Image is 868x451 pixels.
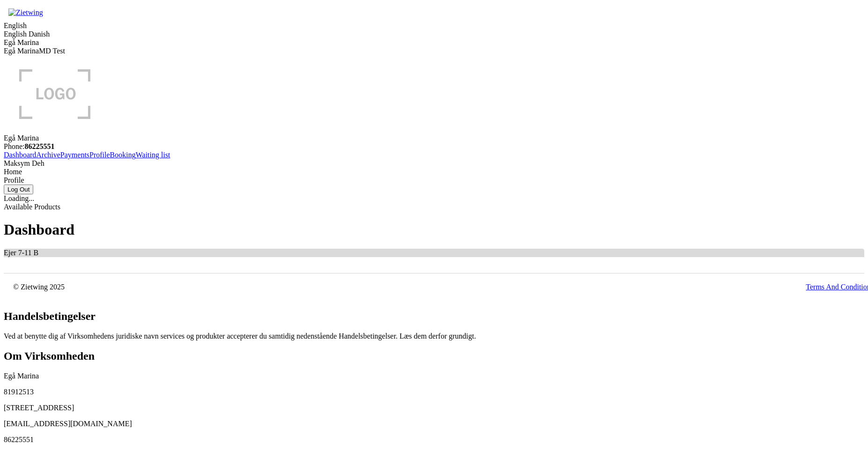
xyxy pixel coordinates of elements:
p: [STREET_ADDRESS] [4,404,864,412]
a: Danish [29,30,50,38]
div: Ejer 7-11 B [4,249,864,257]
a: Dashboard [4,151,36,159]
a: Egå Marina [4,47,39,55]
img: logo [4,55,106,132]
strong: 86225551 [24,142,54,150]
a: English [4,30,27,38]
p: 81912513 [4,388,864,396]
span: English [4,22,27,30]
a: Archive [36,151,60,159]
span: Maksym Deh [4,159,44,167]
div: Available Products [4,203,864,211]
div: Egå Marina [4,134,864,142]
div: Phone: [4,142,864,151]
img: Zietwing [4,4,48,22]
a: Waiting list [136,151,170,159]
p: Ved at benytte dig af Virksomhedens juridiske navn services og produkter accepterer du samtidig n... [4,332,864,340]
button: Log Out [4,185,33,194]
span: Egå Marina [4,38,39,46]
a: Profile [89,151,110,159]
a: MD Test [39,47,65,55]
div: Profile [4,176,864,185]
p: 86225551 [4,436,864,444]
div: Loading... [4,194,864,203]
a: Payments [60,151,89,159]
a: Booking [110,151,136,159]
h2: Om Virksomheden [4,350,864,362]
h1: Dashboard [4,221,864,238]
p: [EMAIL_ADDRESS][DOMAIN_NAME] [4,420,864,428]
p: Egå Marina [4,372,864,380]
h2: Handelsbetingelser [4,310,864,323]
div: Home [4,168,864,176]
